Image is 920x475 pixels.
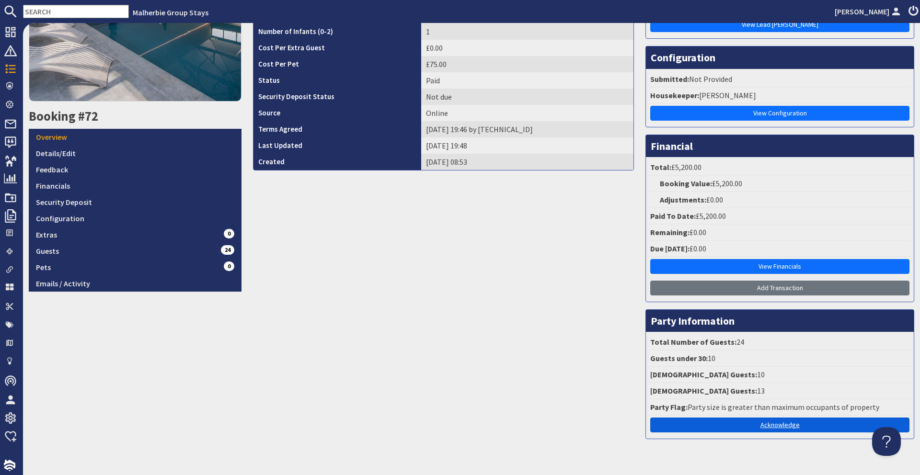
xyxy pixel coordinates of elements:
th: Source [253,105,421,121]
th: Cost Per Pet [253,56,421,72]
a: Feedback [29,161,241,178]
a: Financials [29,178,241,194]
img: staytech_i_w-64f4e8e9ee0a9c174fd5317b4b171b261742d2d393467e5bdba4413f4f884c10.svg [4,460,15,471]
strong: Due [DATE]: [650,244,690,253]
li: £0.00 [648,241,911,257]
a: Emails / Activity [29,275,241,292]
h2: Booking #72 [29,109,241,124]
td: [DATE] 08:53 [421,154,633,170]
a: Overview [29,129,241,145]
a: Add Transaction [650,281,909,295]
a: Malherbie Group Stays [133,8,208,17]
span: 24 [221,245,234,255]
strong: Paid To Date: [650,211,696,221]
span: 0 [224,229,234,238]
td: Paid [421,72,633,89]
a: Acknowledge [650,418,909,432]
td: [DATE] 19:48 [421,137,633,154]
td: [DATE] 19:46 by [TECHNICAL_ID] [421,121,633,137]
strong: Remaining: [650,227,690,237]
li: Not Provided [648,71,911,88]
strong: Total Number of Guests: [650,337,736,347]
h3: Party Information [646,310,914,332]
th: Status [253,72,421,89]
th: Security Deposit Status [253,89,421,105]
a: View Configuration [650,106,909,121]
strong: Total: [650,162,671,172]
strong: Guests under 30: [650,353,708,363]
h3: Financial [646,135,914,157]
td: £0.00 [421,40,633,56]
li: [PERSON_NAME] [648,88,911,104]
iframe: Toggle Customer Support [872,427,901,456]
strong: Party Flag: [650,402,688,412]
a: View Financials [650,259,909,274]
li: 24 [648,334,911,351]
li: £5,200.00 [648,176,911,192]
li: 10 [648,367,911,383]
a: Details/Edit [29,145,241,161]
th: Number of Infants (0-2) [253,23,421,40]
a: Extras0 [29,226,241,243]
li: £0.00 [648,225,911,241]
th: Created [253,154,421,170]
strong: Submitted: [650,74,689,84]
a: Security Deposit [29,194,241,210]
li: £5,200.00 [648,208,911,225]
strong: Housekeeper: [650,90,699,100]
li: 10 [648,351,911,367]
li: 13 [648,383,911,399]
a: Guests24 [29,243,241,259]
a: View Lead [PERSON_NAME] [650,17,909,32]
a: Configuration [29,210,241,226]
a: [PERSON_NAME] [835,6,903,17]
li: Party size is greater than maximum occupants of property [648,399,911,416]
li: £5,200.00 [648,159,911,176]
strong: Booking Value: [660,179,712,188]
td: Not due [421,89,633,105]
h3: Configuration [646,46,914,68]
td: Online [421,105,633,121]
input: SEARCH [23,5,129,18]
strong: Adjustments: [660,195,706,204]
strong: [DEMOGRAPHIC_DATA] Guests: [650,370,757,379]
th: Cost Per Extra Guest [253,40,421,56]
li: £0.00 [648,192,911,208]
th: Terms Agreed [253,121,421,137]
th: Last Updated [253,137,421,154]
a: Pets0 [29,259,241,275]
td: £75.00 [421,56,633,72]
strong: [DEMOGRAPHIC_DATA] Guests: [650,386,757,396]
span: 0 [224,261,234,271]
td: 1 [421,23,633,40]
